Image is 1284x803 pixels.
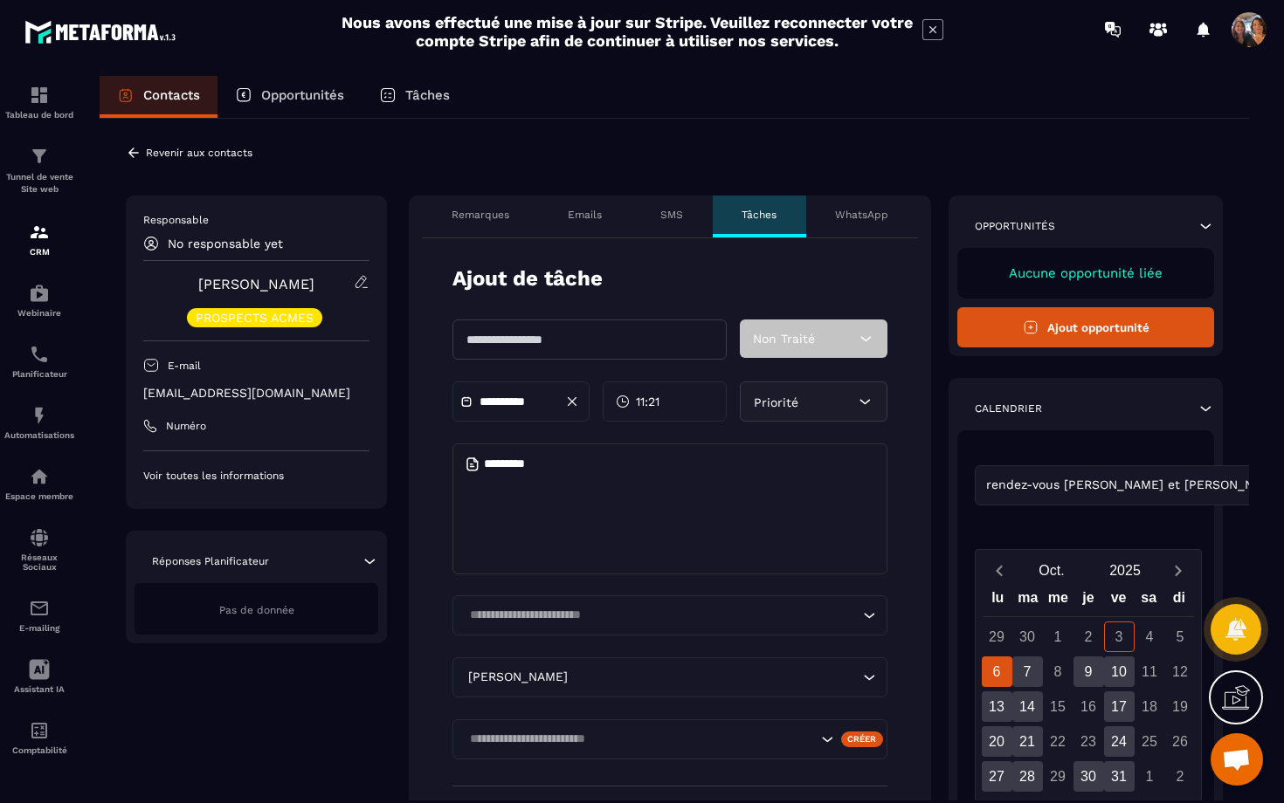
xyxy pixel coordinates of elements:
[1135,621,1165,652] div: 4
[452,264,603,293] p: Ajout de tâche
[4,430,74,440] p: Automatisations
[982,691,1012,722] div: 13
[571,668,859,687] input: Search for option
[4,133,74,209] a: formationformationTunnel de vente Site web
[1103,586,1134,616] div: ve
[1043,761,1073,792] div: 29
[4,585,74,646] a: emailemailE-mailing
[1043,621,1073,652] div: 1
[975,265,1197,281] p: Aucune opportunité liée
[152,554,269,568] p: Réponses Planificateur
[1088,555,1162,586] button: Open years overlay
[4,514,74,585] a: social-networksocial-networkRéseaux Sociaux
[1012,761,1043,792] div: 28
[29,222,50,243] img: formation
[660,208,683,222] p: SMS
[29,466,50,487] img: automations
[1013,586,1044,616] div: ma
[1211,733,1263,786] div: Ouvrir le chat
[143,469,369,483] p: Voir toutes les informations
[452,657,887,697] div: Search for option
[4,707,74,768] a: accountantaccountantComptabilité
[1073,761,1104,792] div: 30
[4,491,74,501] p: Espace membre
[982,621,1012,652] div: 29
[982,726,1012,757] div: 20
[4,745,74,755] p: Comptabilité
[4,646,74,707] a: Assistant IA
[168,359,201,373] p: E-mail
[1165,621,1196,652] div: 5
[29,85,50,106] img: formation
[1073,656,1104,687] div: 9
[1043,726,1073,757] div: 22
[4,392,74,453] a: automationsautomationsAutomatisations
[1104,691,1135,722] div: 17
[405,87,450,103] p: Tâches
[1104,726,1135,757] div: 24
[4,72,74,133] a: formationformationTableau de bord
[196,312,314,324] p: PROSPECTS ACMES
[4,171,74,196] p: Tunnel de vente Site web
[983,621,1194,792] div: Calendar days
[983,586,1013,616] div: lu
[341,13,914,50] h2: Nous avons effectué une mise à jour sur Stripe. Veuillez reconnecter votre compte Stripe afin de ...
[1073,586,1104,616] div: je
[1073,691,1104,722] div: 16
[4,270,74,331] a: automationsautomationsWebinaire
[362,76,467,118] a: Tâches
[1165,656,1196,687] div: 12
[636,393,659,410] span: 11:21
[4,369,74,379] p: Planificateur
[29,720,50,741] img: accountant
[29,527,50,548] img: social-network
[464,730,817,749] input: Search for option
[1043,691,1073,722] div: 15
[975,401,1042,415] p: Calendrier
[1165,691,1196,722] div: 19
[143,385,369,401] p: [EMAIL_ADDRESS][DOMAIN_NAME]
[4,209,74,270] a: formationformationCRM
[143,87,200,103] p: Contacts
[1012,726,1043,757] div: 21
[100,76,217,118] a: Contacts
[982,656,1012,687] div: 6
[1135,656,1165,687] div: 11
[143,213,369,227] p: Responsable
[1073,726,1104,757] div: 23
[146,147,252,159] p: Revenir aux contacts
[29,344,50,365] img: scheduler
[4,623,74,633] p: E-mailing
[1104,621,1135,652] div: 3
[1165,761,1196,792] div: 2
[29,146,50,167] img: formation
[452,595,887,635] div: Search for option
[219,604,294,616] span: Pas de donnée
[198,276,314,292] a: [PERSON_NAME]
[841,731,884,747] div: Créer
[29,405,50,426] img: automations
[4,247,74,257] p: CRM
[1104,761,1135,792] div: 31
[464,606,859,625] input: Search for option
[24,16,182,48] img: logo
[1163,586,1194,616] div: di
[754,395,798,409] span: Priorité
[1043,586,1073,616] div: me
[1135,726,1165,757] div: 25
[1135,761,1165,792] div: 1
[1134,586,1164,616] div: sa
[261,87,344,103] p: Opportunités
[568,208,602,222] p: Emails
[753,332,815,346] span: Non Traité
[983,559,1015,582] button: Previous month
[4,331,74,392] a: schedulerschedulerPlanificateur
[983,586,1194,792] div: Calendar wrapper
[1162,559,1194,582] button: Next month
[1043,656,1073,687] div: 8
[1012,691,1043,722] div: 14
[1012,621,1043,652] div: 30
[166,419,206,433] p: Numéro
[464,668,571,687] span: [PERSON_NAME]
[4,684,74,694] p: Assistant IA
